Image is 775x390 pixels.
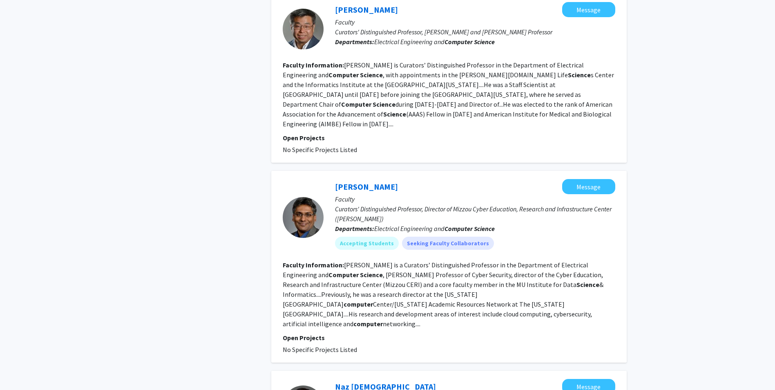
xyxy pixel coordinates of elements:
button: Message Dong Xu [562,2,615,17]
p: Faculty [335,194,615,204]
b: Science [568,71,591,79]
b: Science [474,224,495,233]
b: Science [360,71,383,79]
b: Science [474,38,495,46]
a: [PERSON_NAME] [335,4,398,15]
span: Electrical Engineering and [374,224,495,233]
b: Science [383,110,406,118]
b: Computer [444,38,473,46]
b: Departments: [335,224,374,233]
p: Curators' Distinguished Professor, Director of Mizzou Cyber Education, Research and Infrastructur... [335,204,615,224]
span: No Specific Projects Listed [283,146,357,154]
b: computer [353,320,383,328]
b: Computer [341,100,371,108]
b: Computer [328,71,359,79]
a: [PERSON_NAME] [335,182,398,192]
span: Electrical Engineering and [374,38,495,46]
button: Message Prasad Calyam [562,179,615,194]
p: Open Projects [283,133,615,143]
b: Science [373,100,395,108]
fg-read-more: [PERSON_NAME] is a Curators’ Distinguished Professor in the Department of Electrical Engineering ... [283,261,603,328]
b: Faculty Information: [283,61,344,69]
p: Open Projects [283,333,615,343]
iframe: Chat [6,353,35,384]
b: Computer [444,224,473,233]
b: Faculty Information: [283,261,344,269]
span: No Specific Projects Listed [283,345,357,354]
p: Curators' Distinguished Professor, [PERSON_NAME] and [PERSON_NAME] Professor [335,27,615,37]
fg-read-more: [PERSON_NAME] is Curators’ Distinguished Professor in the Department of Electrical Engineering an... [283,61,614,128]
p: Faculty [335,17,615,27]
mat-chip: Seeking Faculty Collaborators [402,237,494,250]
b: Science [576,280,599,289]
b: Science [360,271,383,279]
b: Departments: [335,38,374,46]
b: Computer [328,271,359,279]
mat-chip: Accepting Students [335,237,399,250]
b: computer [344,300,373,308]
